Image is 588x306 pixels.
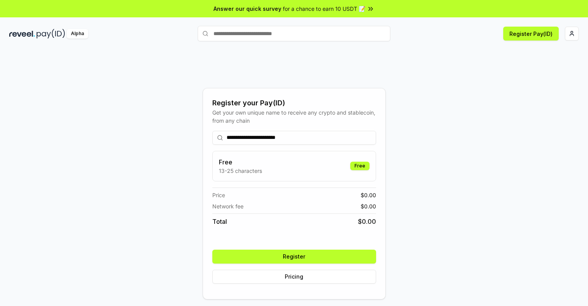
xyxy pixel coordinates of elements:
[212,108,376,125] div: Get your own unique name to receive any crypto and stablecoin, from any chain
[361,202,376,210] span: $ 0.00
[212,270,376,284] button: Pricing
[358,217,376,226] span: $ 0.00
[212,217,227,226] span: Total
[219,157,262,167] h3: Free
[219,167,262,175] p: 13-25 characters
[213,5,281,13] span: Answer our quick survey
[212,98,376,108] div: Register your Pay(ID)
[9,29,35,39] img: reveel_dark
[503,27,559,41] button: Register Pay(ID)
[67,29,88,39] div: Alpha
[361,191,376,199] span: $ 0.00
[212,250,376,264] button: Register
[283,5,365,13] span: for a chance to earn 10 USDT 📝
[37,29,65,39] img: pay_id
[212,202,244,210] span: Network fee
[350,162,370,170] div: Free
[212,191,225,199] span: Price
